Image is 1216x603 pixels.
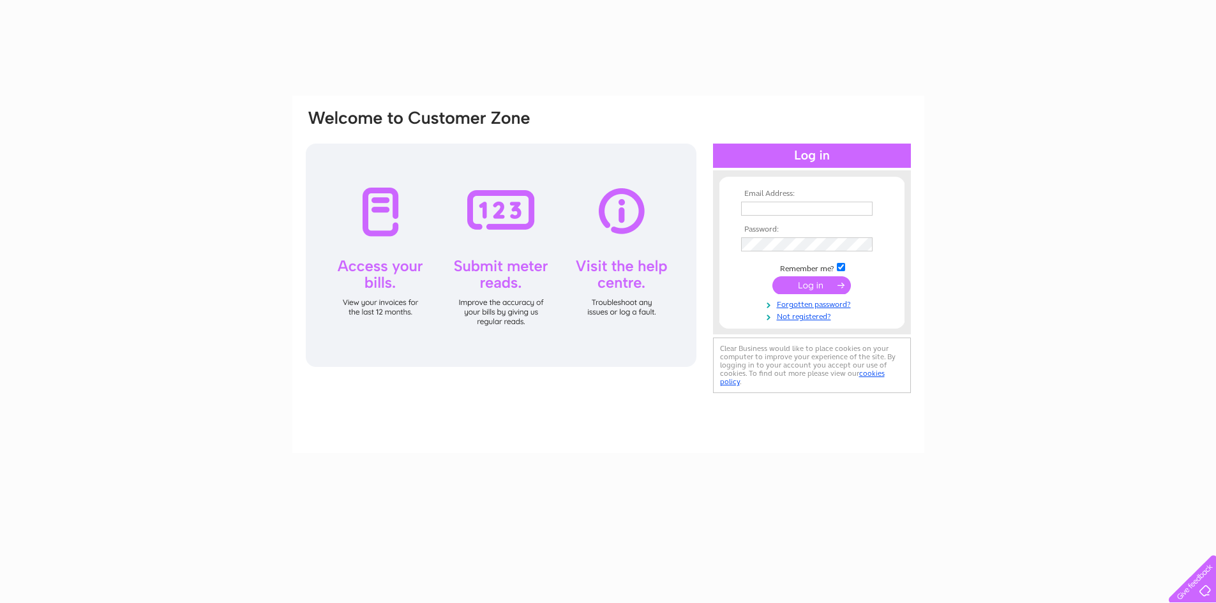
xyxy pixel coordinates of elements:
[720,369,885,386] a: cookies policy
[738,190,886,198] th: Email Address:
[738,225,886,234] th: Password:
[738,261,886,274] td: Remember me?
[772,276,851,294] input: Submit
[741,297,886,309] a: Forgotten password?
[713,338,911,393] div: Clear Business would like to place cookies on your computer to improve your experience of the sit...
[741,309,886,322] a: Not registered?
